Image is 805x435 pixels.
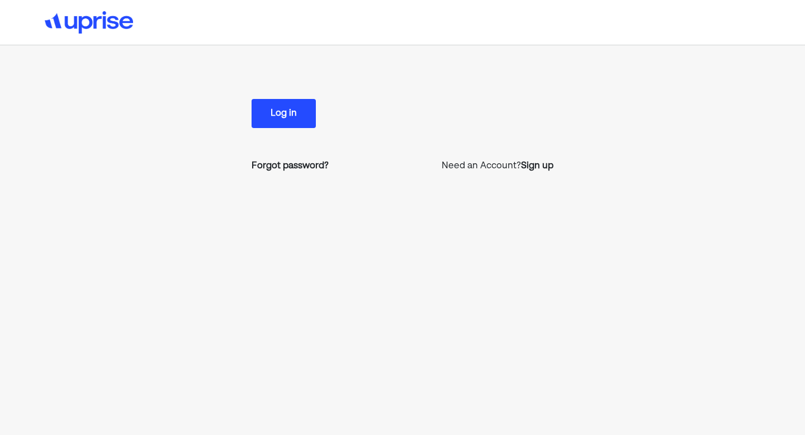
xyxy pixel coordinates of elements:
[252,99,316,128] button: Log in
[252,159,329,173] a: Forgot password?
[521,159,553,173] a: Sign up
[442,159,553,173] p: Need an Account?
